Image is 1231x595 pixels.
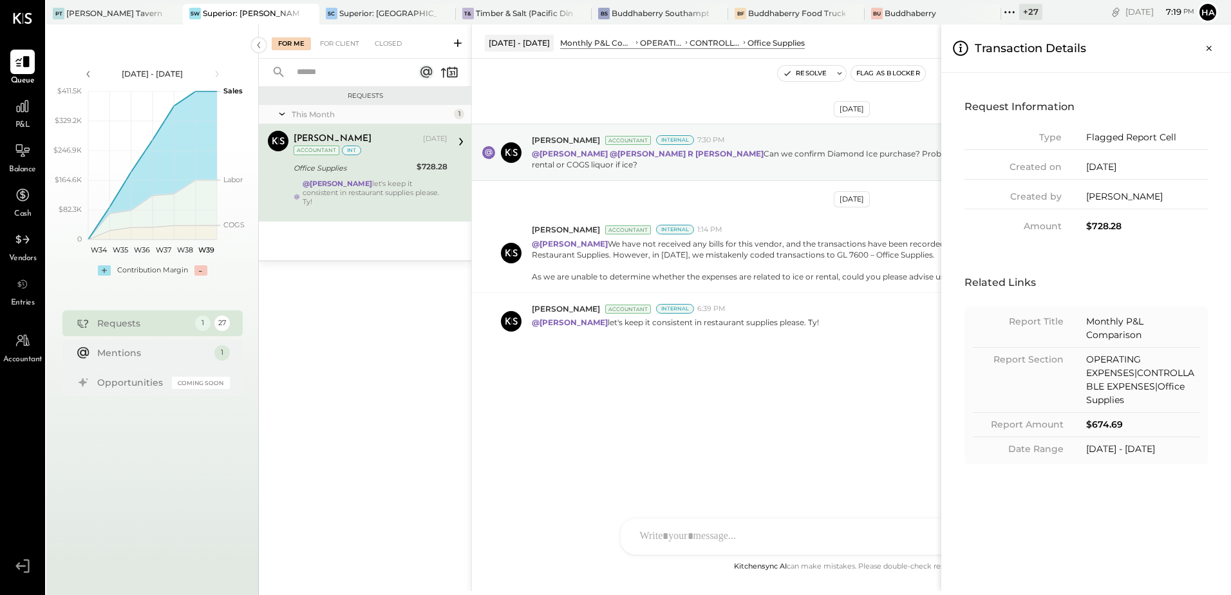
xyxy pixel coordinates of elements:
text: Sales [223,86,243,95]
div: SC [326,8,337,19]
div: 1 [195,316,211,331]
text: $246.9K [53,146,82,155]
span: Queue [11,75,35,87]
div: BS [598,8,610,19]
div: Timber & Salt (Pacific Dining CA1 LLC) [476,8,573,19]
div: 27 [214,316,230,331]
div: copy link [1109,5,1122,19]
div: Superior: [GEOGRAPHIC_DATA] [339,8,437,19]
div: Coming Soon [172,377,230,389]
div: Report Section [973,353,1064,366]
h4: Request Information [964,96,1208,118]
text: $411.5K [57,86,82,95]
div: Type [964,131,1062,144]
button: Ha [1198,2,1218,23]
a: Entries [1,272,44,309]
div: SW [189,8,201,19]
div: Superior: [PERSON_NAME] [203,8,300,19]
div: Date Range [973,442,1064,456]
a: Cash [1,183,44,220]
text: Labor [223,175,243,184]
div: Opportunities [97,376,165,389]
span: P&L [15,120,30,131]
div: $674.69 [1086,418,1199,431]
div: [PERSON_NAME] [1086,190,1208,203]
div: PT [53,8,64,19]
text: W38 [176,245,193,254]
text: W37 [155,245,171,254]
span: Balance [9,164,36,176]
text: $329.2K [55,116,82,125]
div: [PERSON_NAME] Tavern [66,8,162,19]
div: Mentions [97,346,208,359]
a: Balance [1,138,44,176]
div: Buddhaberry Food Truck [748,8,845,19]
div: Report Amount [973,418,1064,431]
div: [DATE] [1086,160,1208,174]
div: OPERATING EXPENSES|CONTROLLABLE EXPENSES|Office Supplies [1086,353,1199,407]
div: 1 [214,345,230,361]
span: Cash [14,209,31,220]
div: Bu [871,8,883,19]
span: Accountant [3,354,42,366]
div: + [98,265,111,276]
a: Accountant [1,328,44,366]
div: Report Title [973,315,1064,328]
text: $164.6K [55,175,82,184]
div: $728.28 [1086,220,1208,233]
div: T& [462,8,474,19]
text: COGS [223,220,245,229]
text: W35 [113,245,128,254]
a: Vendors [1,227,44,265]
div: Monthly P&L Comparison [1086,315,1199,342]
div: Amount [964,220,1062,233]
a: Queue [1,50,44,87]
button: Close panel [1198,37,1221,60]
div: Buddhaberry [885,8,936,19]
div: [DATE] - [DATE] [1086,442,1199,456]
h4: Related Links [964,272,1208,294]
div: Requests [97,317,189,330]
div: Created on [964,160,1062,174]
div: + 27 [1019,4,1042,20]
text: 0 [77,234,82,243]
div: [DATE] [1125,6,1194,18]
div: Buddhaberry Southampton [612,8,709,19]
span: Entries [11,297,35,309]
span: Vendors [9,253,37,265]
div: BF [735,8,746,19]
text: W39 [198,245,214,254]
h3: Transaction Details [975,35,1086,62]
div: - [194,265,207,276]
text: $82.3K [59,205,82,214]
div: Contribution Margin [117,265,188,276]
a: P&L [1,94,44,131]
text: W34 [91,245,108,254]
div: [DATE] - [DATE] [98,68,207,79]
text: W36 [133,245,149,254]
div: Flagged Report Cell [1086,131,1208,144]
div: Created by [964,190,1062,203]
